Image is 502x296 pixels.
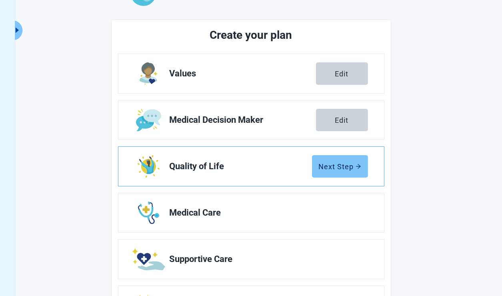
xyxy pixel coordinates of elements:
div: Edit [335,70,349,78]
button: Edit [316,109,368,131]
div: Next Step [319,162,361,170]
h2: Create your plan [148,26,354,44]
span: caret-right [13,26,21,34]
a: Edit Medical Care section [118,193,384,232]
span: arrow-right [356,164,361,169]
a: Edit Supportive Care section [118,240,384,279]
div: Edit [335,116,349,124]
span: Medical Decision Maker [170,115,316,125]
button: Next Steparrow-right [312,155,368,178]
span: Supportive Care [170,254,362,264]
a: Edit Values section [118,54,384,93]
span: Quality of Life [170,162,312,171]
a: Edit Quality of Life section [118,147,384,186]
a: Edit Medical Decision Maker section [118,100,384,140]
button: Expand menu [12,20,22,40]
button: Edit [316,62,368,85]
span: Values [170,69,316,78]
span: Medical Care [170,208,362,218]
